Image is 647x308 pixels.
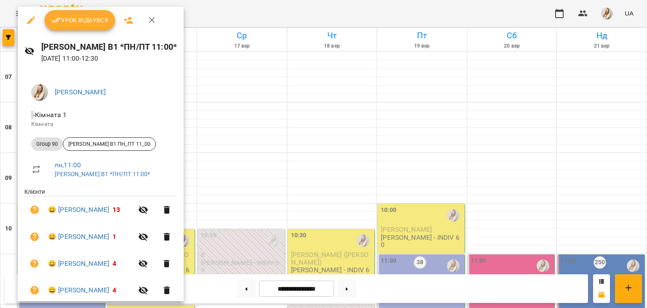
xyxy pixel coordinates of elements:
[31,120,170,129] p: Кімната
[112,233,116,241] span: 1
[48,259,109,269] a: 😀 [PERSON_NAME]
[55,161,81,169] a: пн , 11:00
[31,84,48,101] img: db46d55e6fdf8c79d257263fe8ff9f52.jpeg
[24,200,45,220] button: Візит ще не сплачено. Додати оплату?
[112,206,120,214] span: 13
[48,205,109,215] a: 😀 [PERSON_NAME]
[51,15,109,25] span: Урок відбувся
[24,227,45,247] button: Візит ще не сплачено. Додати оплату?
[24,280,45,300] button: Візит ще не сплачено. Додати оплату?
[63,140,155,148] span: [PERSON_NAME] В1 ПН_ПТ 11_00
[55,171,150,177] a: [PERSON_NAME] В1 *ПН/ПТ 11:00*
[48,232,109,242] a: 😀 [PERSON_NAME]
[63,137,156,151] div: [PERSON_NAME] В1 ПН_ПТ 11_00
[55,88,106,96] a: [PERSON_NAME]
[48,285,109,295] a: 😀 [PERSON_NAME]
[45,10,115,30] button: Урок відбувся
[41,54,177,64] p: [DATE] 11:00 - 12:30
[112,286,116,294] span: 4
[31,111,69,119] span: - Кімната 1
[112,260,116,268] span: 4
[31,140,63,148] span: Group 90
[41,40,177,54] h6: [PERSON_NAME] В1 *ПН/ПТ 11:00*
[24,254,45,274] button: Візит ще не сплачено. Додати оплату?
